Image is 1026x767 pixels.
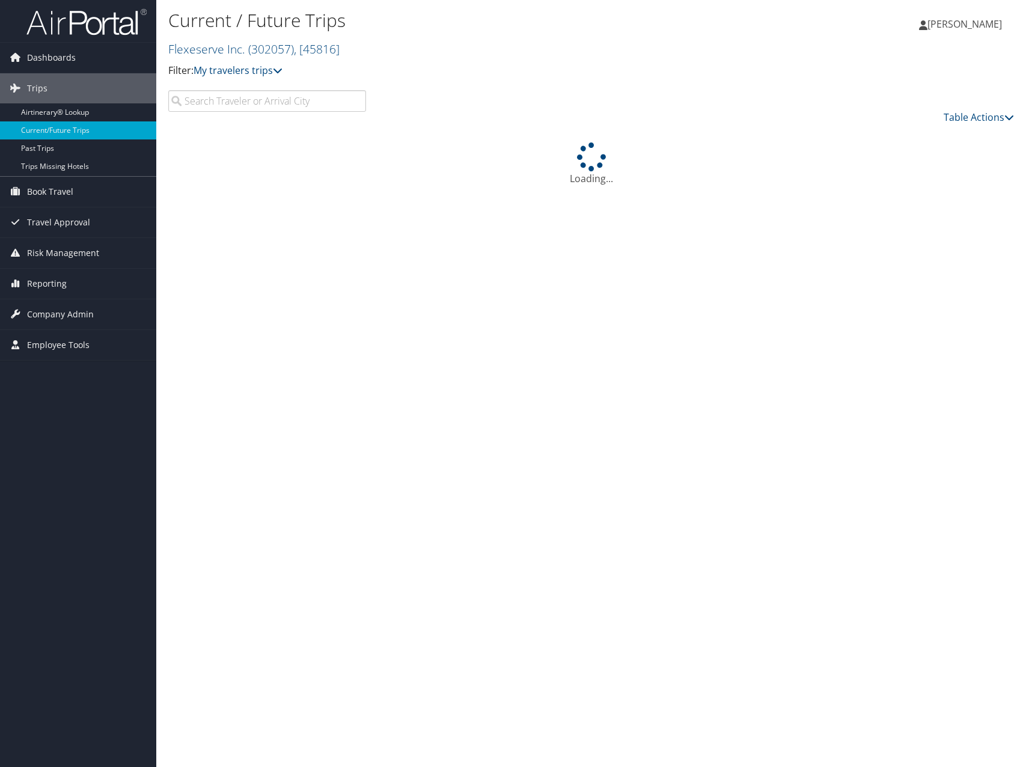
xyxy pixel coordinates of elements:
[27,238,99,268] span: Risk Management
[27,269,67,299] span: Reporting
[919,6,1014,42] a: [PERSON_NAME]
[168,8,732,33] h1: Current / Future Trips
[194,64,282,77] a: My travelers trips
[168,41,340,57] a: Flexeserve Inc.
[27,73,47,103] span: Trips
[168,63,732,79] p: Filter:
[27,43,76,73] span: Dashboards
[27,207,90,237] span: Travel Approval
[27,330,90,360] span: Employee Tools
[927,17,1002,31] span: [PERSON_NAME]
[27,177,73,207] span: Book Travel
[27,299,94,329] span: Company Admin
[944,111,1014,124] a: Table Actions
[168,90,366,112] input: Search Traveler or Arrival City
[168,142,1014,186] div: Loading...
[294,41,340,57] span: , [ 45816 ]
[26,8,147,36] img: airportal-logo.png
[248,41,294,57] span: ( 302057 )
